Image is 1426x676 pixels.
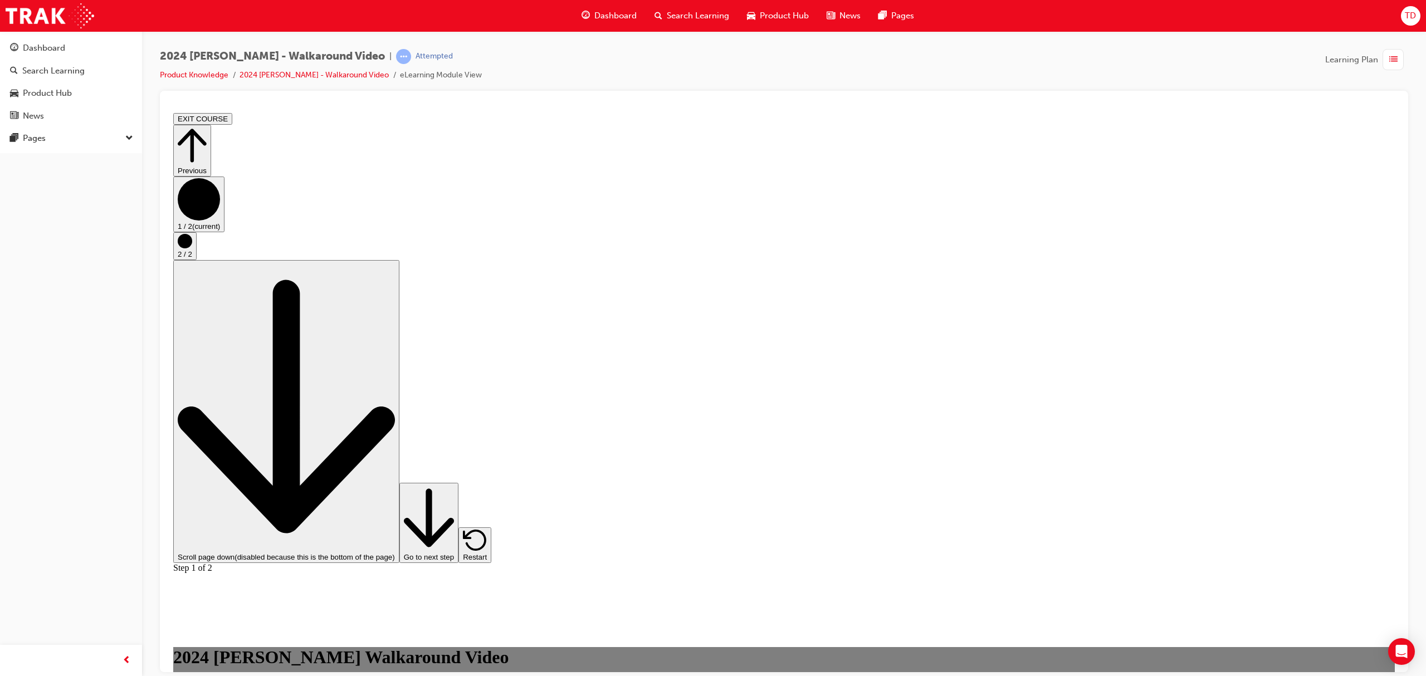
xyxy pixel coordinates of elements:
[818,4,870,27] a: news-iconNews
[594,9,637,22] span: Dashboard
[23,87,72,100] div: Product Hub
[160,70,228,80] a: Product Knowledge
[9,141,23,150] span: 2 / 2
[839,9,861,22] span: News
[4,68,56,124] button: 1 / 2(current)
[4,106,138,126] a: News
[22,65,85,77] div: Search Learning
[9,58,38,66] span: Previous
[4,128,138,149] button: Pages
[747,9,755,23] span: car-icon
[389,50,392,63] span: |
[23,114,51,122] span: (current)
[4,4,64,16] button: EXIT COURSE
[4,38,138,58] a: Dashboard
[870,4,923,27] a: pages-iconPages
[760,9,809,22] span: Product Hub
[23,110,44,123] div: News
[4,83,138,104] a: Product Hub
[9,444,226,453] span: Scroll page down
[294,444,318,453] span: Restart
[655,9,662,23] span: search-icon
[878,9,887,23] span: pages-icon
[1405,9,1416,22] span: TD
[582,9,590,23] span: guage-icon
[4,61,138,81] a: Search Learning
[125,131,133,146] span: down-icon
[4,16,42,68] button: Previous
[160,50,385,63] span: 2024 [PERSON_NAME] - Walkaround Video
[573,4,646,27] a: guage-iconDashboard
[1401,6,1420,26] button: TD
[10,43,18,53] span: guage-icon
[240,70,389,80] a: 2024 [PERSON_NAME] - Walkaround Video
[416,51,453,62] div: Attempted
[123,654,131,668] span: prev-icon
[4,124,28,151] button: 2 / 2
[4,538,1226,559] h1: 2024 [PERSON_NAME] Walkaround Video
[6,3,94,28] img: Trak
[9,114,23,122] span: 1 / 2
[1389,53,1398,67] span: list-icon
[1325,49,1408,70] button: Learning Plan
[400,69,482,82] li: eLearning Module View
[646,4,738,27] a: search-iconSearch Learning
[891,9,914,22] span: Pages
[1325,53,1378,66] span: Learning Plan
[23,132,46,145] div: Pages
[4,16,1226,454] div: Step controls
[827,9,835,23] span: news-icon
[1388,638,1415,665] div: Open Intercom Messenger
[10,111,18,121] span: news-icon
[66,444,226,453] span: (disabled because this is the bottom of the page)
[23,42,65,55] div: Dashboard
[231,374,290,455] button: Go to next step
[235,444,285,453] span: Go to next step
[10,66,18,76] span: search-icon
[738,4,818,27] a: car-iconProduct Hub
[396,49,411,64] span: learningRecordVerb_ATTEMPT-icon
[10,89,18,99] span: car-icon
[4,36,138,128] button: DashboardSearch LearningProduct HubNews
[4,454,1226,464] div: Step 1 of 2
[10,134,18,144] span: pages-icon
[667,9,729,22] span: Search Learning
